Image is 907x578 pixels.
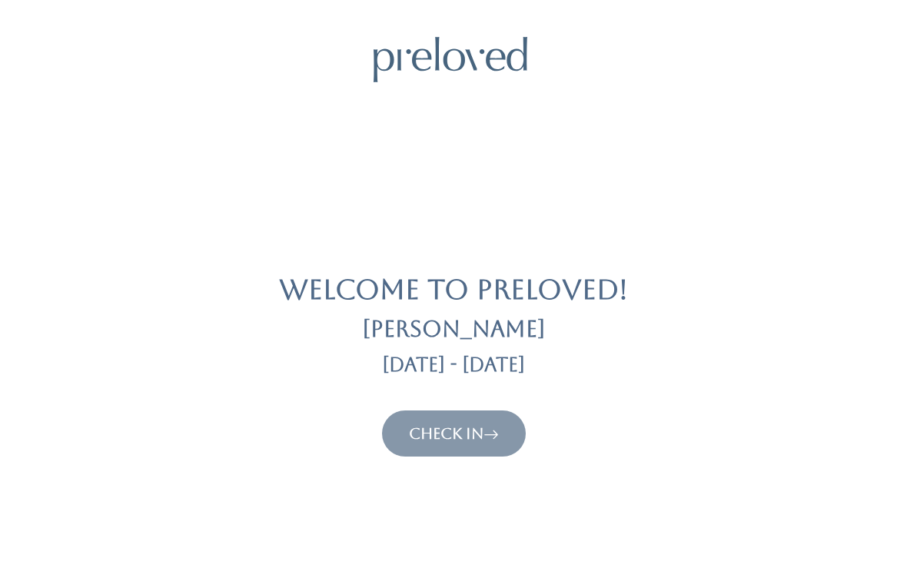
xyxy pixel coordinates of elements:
[279,274,628,305] h1: Welcome to Preloved!
[409,424,499,443] a: Check In
[382,410,526,457] button: Check In
[382,354,525,376] h3: [DATE] - [DATE]
[362,317,546,342] h2: [PERSON_NAME]
[374,37,527,82] img: preloved logo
